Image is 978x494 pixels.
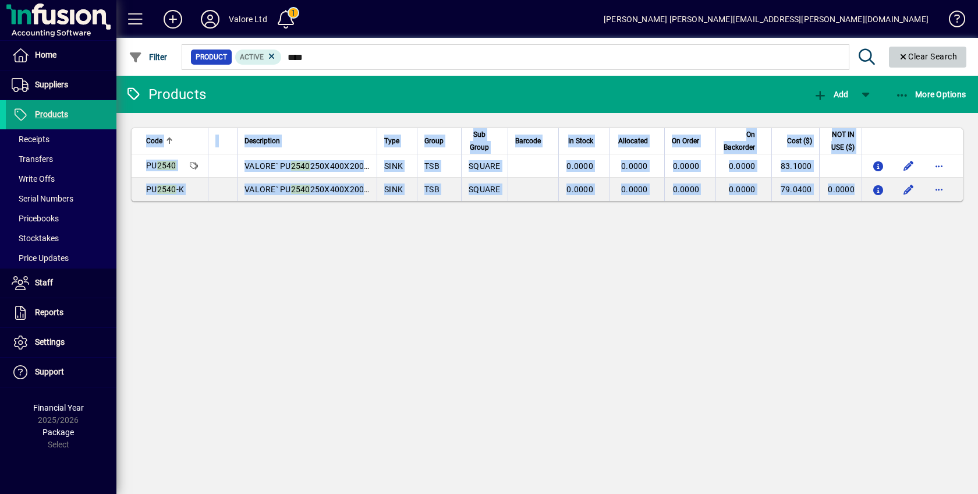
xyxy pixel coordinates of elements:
td: 79.0400 [771,178,818,201]
button: More options [930,157,948,175]
span: Write Offs [12,174,55,184]
span: 0.0000 [621,185,648,194]
a: Settings [6,328,116,357]
span: SINK [384,185,403,194]
button: Edit [899,180,918,199]
span: Type [384,135,399,147]
span: Group [424,135,444,147]
button: Add [154,9,192,30]
span: Code [146,135,162,147]
span: TSB [424,161,440,171]
span: VALORE` PU 250X400X200 SMALL SINK = 0.05M3 [245,161,451,171]
span: 0.0000 [729,161,756,171]
span: VALORE` PU 250X400X200 SMALL SINK [245,185,413,194]
a: Staff [6,269,116,298]
span: Cost ($) [787,135,812,147]
span: Barcode [515,135,541,147]
span: Home [35,50,56,59]
span: On Order [672,135,699,147]
div: Allocated [617,135,658,147]
span: Allocated [618,135,648,147]
a: Reports [6,298,116,327]
span: Add [813,90,848,99]
span: Sub Group [469,128,490,154]
button: Edit [899,157,918,175]
span: TSB [424,185,440,194]
td: 0.0000 [819,178,862,201]
div: Sub Group [469,128,501,154]
span: Serial Numbers [12,194,73,203]
span: Transfers [12,154,53,164]
button: Add [810,84,851,105]
button: Filter [126,47,171,68]
span: Stocktakes [12,234,59,243]
a: Stocktakes [6,228,116,248]
span: Products [35,110,68,119]
a: Serial Numbers [6,189,116,209]
span: Suppliers [35,80,68,89]
span: Settings [35,337,65,347]
a: Receipts [6,129,116,149]
div: Valore Ltd [229,10,267,29]
div: In Stock [566,135,604,147]
span: More Options [895,90,966,99]
span: 0.0000 [729,185,756,194]
div: Barcode [515,135,551,147]
span: Staff [35,278,53,287]
span: 0.0000 [673,185,700,194]
div: Products [125,85,206,104]
span: Reports [35,308,63,317]
span: Financial Year [33,403,84,412]
div: Code [146,135,201,147]
a: Write Offs [6,169,116,189]
span: 0.0000 [621,161,648,171]
span: NOT IN USE ($) [827,128,855,154]
span: SQUARE [469,161,501,171]
div: Description [245,135,370,147]
td: 83.1000 [771,154,818,178]
a: Transfers [6,149,116,169]
span: Package [42,428,74,437]
mat-chip: Activation Status: Active [235,50,282,65]
span: Description [245,135,280,147]
div: On Backorder [723,128,766,154]
span: Filter [129,52,168,62]
a: Price Updates [6,248,116,268]
button: Profile [192,9,229,30]
em: 2540 [291,161,310,171]
a: Home [6,41,116,70]
button: More options [930,180,948,199]
span: 0.0000 [566,185,593,194]
span: SQUARE [469,185,501,194]
em: 2540 [291,185,310,194]
span: 0.0000 [566,161,593,171]
span: Active [240,53,264,61]
div: Group [424,135,454,147]
button: More Options [892,84,969,105]
span: 0.0000 [673,161,700,171]
a: Suppliers [6,70,116,100]
a: Pricebooks [6,209,116,228]
span: PU -K [146,185,184,194]
button: Clear [889,47,967,68]
div: [PERSON_NAME] [PERSON_NAME][EMAIL_ADDRESS][PERSON_NAME][DOMAIN_NAME] [604,10,929,29]
span: Pricebooks [12,214,59,223]
span: SINK [384,161,403,171]
span: In Stock [568,135,593,147]
div: On Order [672,135,710,147]
span: Product [196,51,227,63]
div: Type [384,135,410,147]
span: On Backorder [723,128,755,154]
em: 2540 [157,161,176,170]
span: PU [146,161,176,170]
span: Receipts [12,135,49,144]
span: Support [35,367,64,376]
em: 2540 [157,185,176,194]
span: Clear Search [898,52,958,61]
a: Knowledge Base [940,2,963,40]
a: Support [6,358,116,387]
span: Price Updates [12,253,69,263]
